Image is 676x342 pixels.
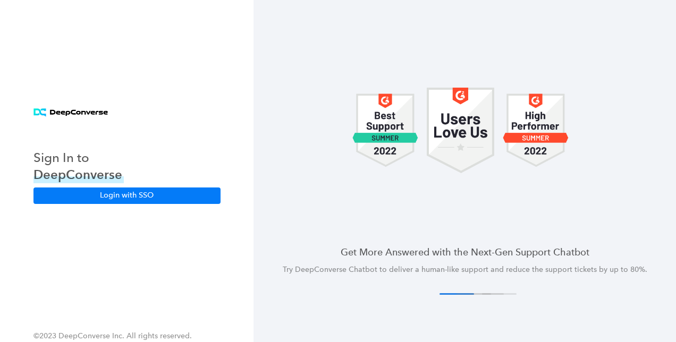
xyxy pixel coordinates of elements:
img: carousel 1 [352,88,418,173]
h3: Sign In to [33,149,124,166]
span: ©2023 DeepConverse Inc. All rights reserved. [33,331,192,340]
img: carousel 1 [427,88,495,173]
button: 3 [469,293,504,295]
h4: Get More Answered with the Next-Gen Support Chatbot [279,245,650,259]
img: horizontal logo [33,108,108,117]
button: 4 [482,293,517,295]
img: carousel 1 [503,88,569,173]
button: 1 [440,293,474,295]
span: Try DeepConverse Chatbot to deliver a human-like support and reduce the support tickets by up to ... [283,265,647,274]
button: 2 [457,293,491,295]
button: Login with SSO [33,187,221,203]
h3: DeepConverse [33,166,124,183]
